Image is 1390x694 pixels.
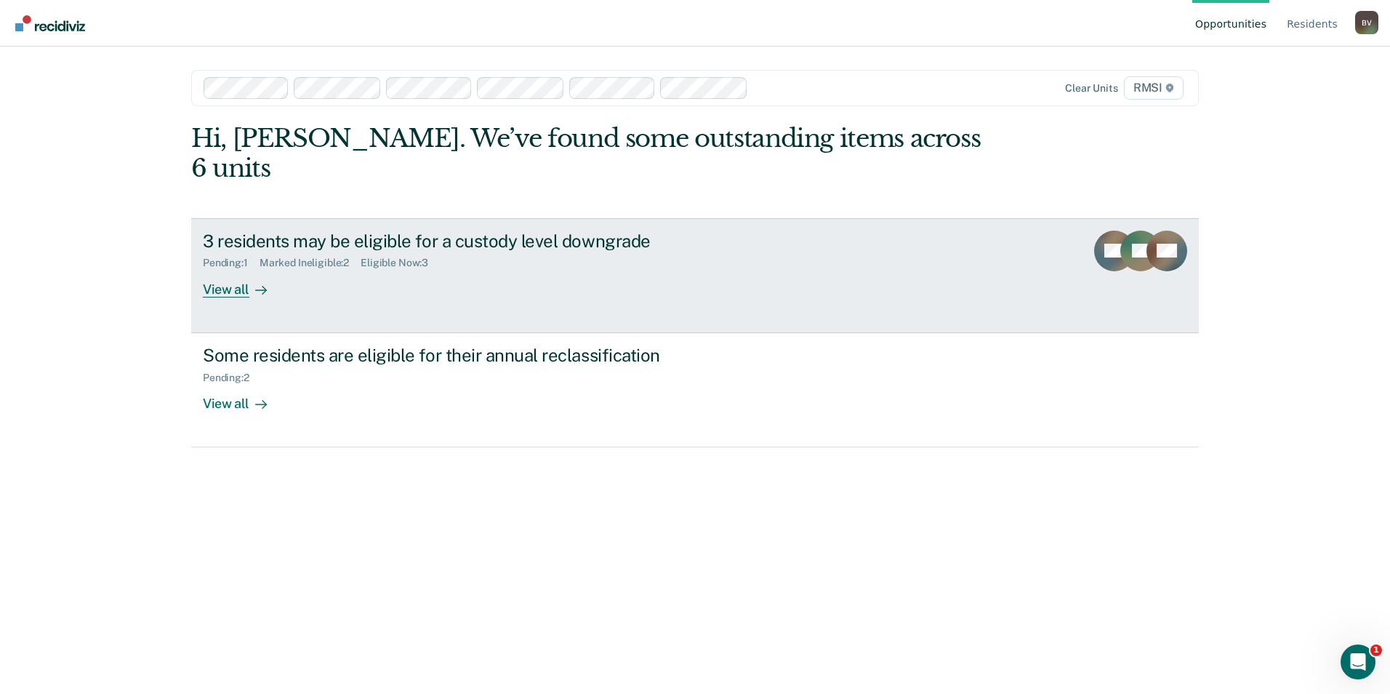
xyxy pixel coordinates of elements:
[203,231,713,252] div: 3 residents may be eligible for a custody level downgrade
[1065,82,1118,95] div: Clear units
[1355,11,1378,34] div: B V
[361,257,440,269] div: Eligible Now : 3
[203,257,260,269] div: Pending : 1
[191,124,997,183] div: Hi, [PERSON_NAME]. We’ve found some outstanding items across 6 units
[203,383,284,412] div: View all
[1341,645,1375,679] iframe: Intercom live chat
[203,345,713,366] div: Some residents are eligible for their annual reclassification
[260,257,361,269] div: Marked Ineligible : 2
[15,15,85,31] img: Recidiviz
[191,333,1199,447] a: Some residents are eligible for their annual reclassificationPending:2View all
[203,269,284,298] div: View all
[203,372,261,384] div: Pending : 2
[191,218,1199,333] a: 3 residents may be eligible for a custody level downgradePending:1Marked Ineligible:2Eligible Now...
[1355,11,1378,34] button: Profile dropdown button
[1124,76,1184,100] span: RMSI
[1370,645,1382,656] span: 1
